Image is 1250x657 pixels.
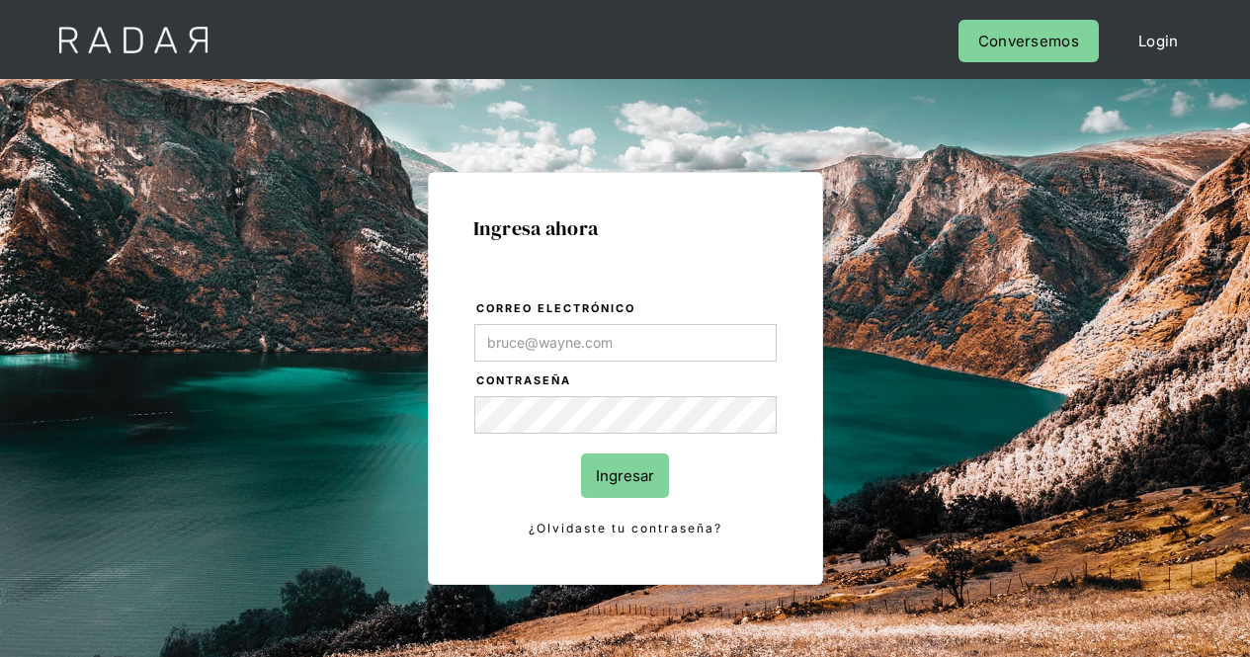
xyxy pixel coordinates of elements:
label: Correo electrónico [476,299,777,319]
a: ¿Olvidaste tu contraseña? [474,518,777,539]
input: Ingresar [581,453,669,498]
a: Login [1119,20,1199,62]
h1: Ingresa ahora [473,217,778,239]
input: bruce@wayne.com [474,324,777,362]
label: Contraseña [476,371,777,391]
form: Login Form [473,298,778,539]
a: Conversemos [958,20,1099,62]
